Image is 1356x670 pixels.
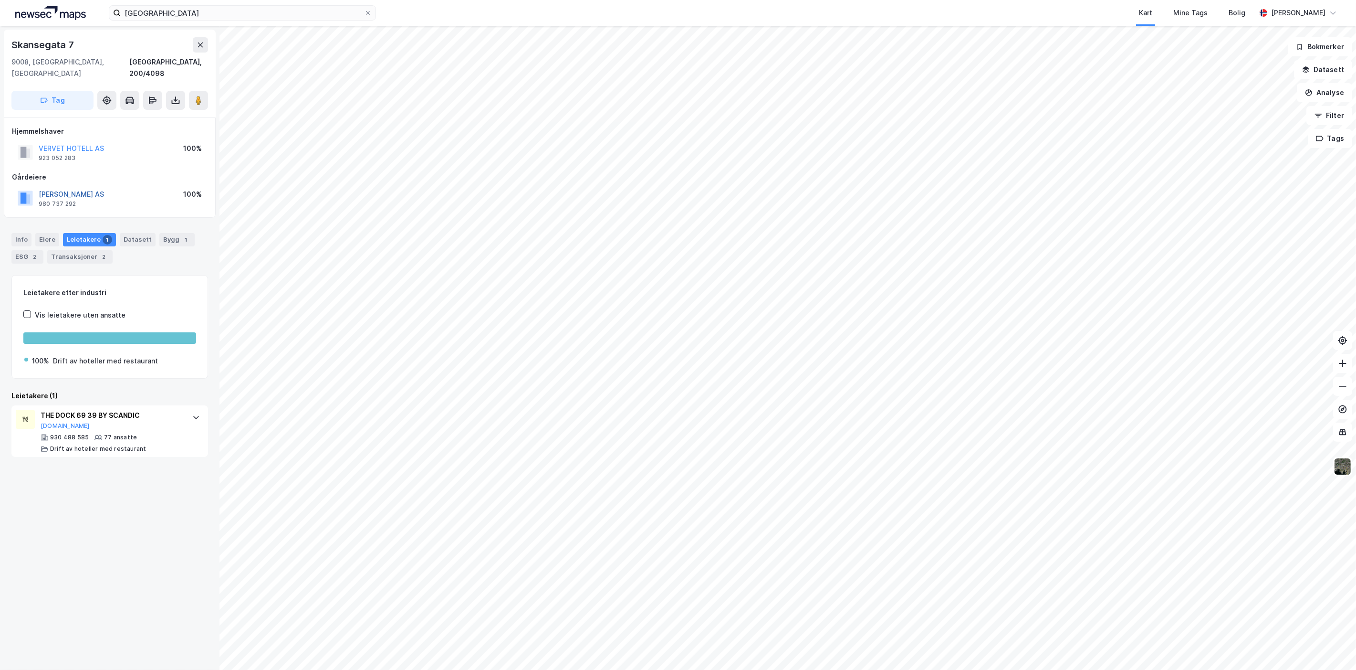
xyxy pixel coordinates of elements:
[103,235,112,245] div: 1
[11,233,31,246] div: Info
[1334,457,1352,476] img: 9k=
[1297,83,1352,102] button: Analyse
[47,250,113,264] div: Transaksjoner
[11,390,208,402] div: Leietakere (1)
[1288,37,1352,56] button: Bokmerker
[53,355,158,367] div: Drift av hoteller med restaurant
[1139,7,1152,19] div: Kart
[181,235,191,245] div: 1
[35,233,59,246] div: Eiere
[39,154,75,162] div: 923 052 283
[1271,7,1325,19] div: [PERSON_NAME]
[99,252,109,262] div: 2
[41,422,90,430] button: [DOMAIN_NAME]
[1229,7,1245,19] div: Bolig
[50,434,89,441] div: 930 488 585
[120,233,156,246] div: Datasett
[23,287,196,298] div: Leietakere etter industri
[129,56,208,79] div: [GEOGRAPHIC_DATA], 200/4098
[1308,129,1352,148] button: Tags
[39,200,76,208] div: 980 737 292
[15,6,86,20] img: logo.a4113a55bc3d86da70a041830d287a7e.svg
[104,434,137,441] div: 77 ansatte
[11,56,129,79] div: 9008, [GEOGRAPHIC_DATA], [GEOGRAPHIC_DATA]
[1306,106,1352,125] button: Filter
[1173,7,1208,19] div: Mine Tags
[183,143,202,154] div: 100%
[12,126,208,137] div: Hjemmelshaver
[121,6,364,20] input: Søk på adresse, matrikkel, gårdeiere, leietakere eller personer
[41,410,183,421] div: THE DOCK 69 39 BY SCANDIC
[1308,624,1356,670] iframe: Chat Widget
[11,37,76,53] div: Skansegata 7
[50,445,146,453] div: Drift av hoteller med restaurant
[35,309,125,321] div: Vis leietakere uten ansatte
[11,250,43,264] div: ESG
[1294,60,1352,79] button: Datasett
[63,233,116,246] div: Leietakere
[159,233,195,246] div: Bygg
[11,91,94,110] button: Tag
[32,355,49,367] div: 100%
[12,171,208,183] div: Gårdeiere
[30,252,40,262] div: 2
[183,189,202,200] div: 100%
